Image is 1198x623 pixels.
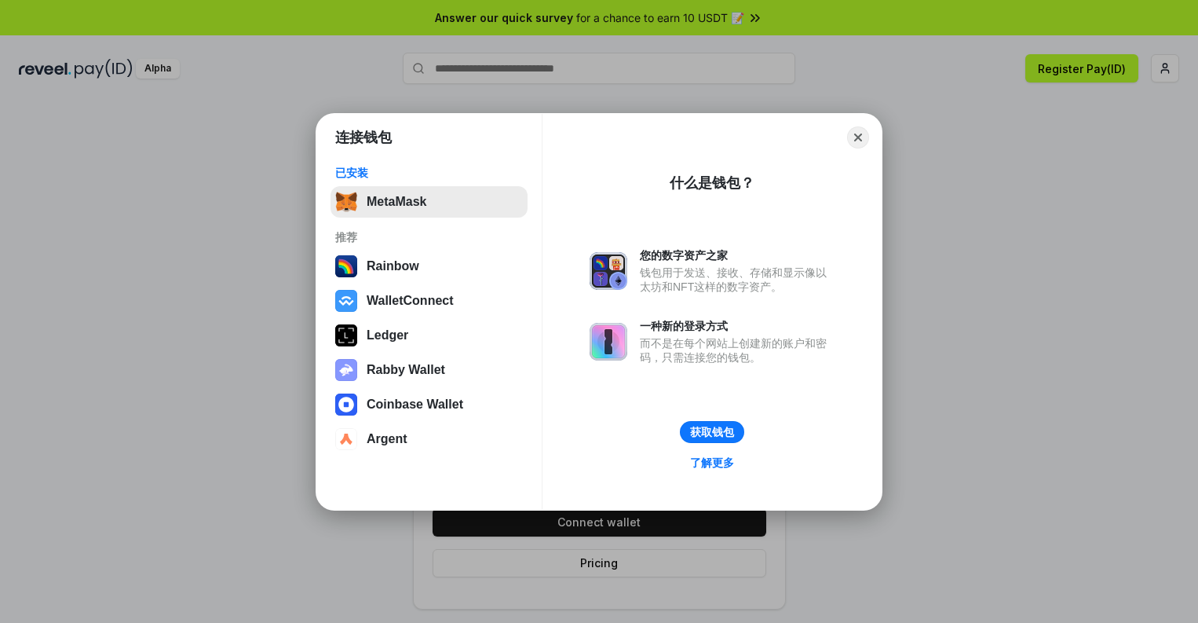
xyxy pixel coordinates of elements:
div: 已安装 [335,166,523,180]
button: Argent [331,423,528,455]
button: Coinbase Wallet [331,389,528,420]
img: svg+xml,%3Csvg%20width%3D%2228%22%20height%3D%2228%22%20viewBox%3D%220%200%2028%2028%22%20fill%3D... [335,428,357,450]
div: Ledger [367,328,408,343]
img: svg+xml,%3Csvg%20width%3D%2228%22%20height%3D%2228%22%20viewBox%3D%220%200%2028%2028%22%20fill%3D... [335,290,357,312]
div: 您的数字资产之家 [640,248,835,262]
div: Rainbow [367,259,419,273]
div: 一种新的登录方式 [640,319,835,333]
div: 获取钱包 [690,425,734,439]
img: svg+xml,%3Csvg%20width%3D%22120%22%20height%3D%22120%22%20viewBox%3D%220%200%20120%20120%22%20fil... [335,255,357,277]
button: 获取钱包 [680,421,744,443]
img: svg+xml,%3Csvg%20width%3D%2228%22%20height%3D%2228%22%20viewBox%3D%220%200%2028%2028%22%20fill%3D... [335,394,357,416]
div: 什么是钱包？ [670,174,754,192]
img: svg+xml,%3Csvg%20xmlns%3D%22http%3A%2F%2Fwww.w3.org%2F2000%2Fsvg%22%20width%3D%2228%22%20height%3... [335,324,357,346]
div: Rabby Wallet [367,363,445,377]
button: MetaMask [331,186,528,218]
h1: 连接钱包 [335,128,392,147]
div: WalletConnect [367,294,454,308]
button: Rainbow [331,251,528,282]
div: 了解更多 [690,456,734,470]
div: Coinbase Wallet [367,398,463,412]
img: svg+xml,%3Csvg%20fill%3D%22none%22%20height%3D%2233%22%20viewBox%3D%220%200%2035%2033%22%20width%... [335,191,357,213]
a: 了解更多 [681,453,743,473]
button: WalletConnect [331,285,528,317]
img: svg+xml,%3Csvg%20xmlns%3D%22http%3A%2F%2Fwww.w3.org%2F2000%2Fsvg%22%20fill%3D%22none%22%20viewBox... [590,252,627,290]
button: Ledger [331,320,528,351]
div: 钱包用于发送、接收、存储和显示像以太坊和NFT这样的数字资产。 [640,266,835,294]
div: 而不是在每个网站上创建新的账户和密码，只需连接您的钱包。 [640,336,835,365]
img: svg+xml,%3Csvg%20xmlns%3D%22http%3A%2F%2Fwww.w3.org%2F2000%2Fsvg%22%20fill%3D%22none%22%20viewBox... [335,359,357,381]
div: 推荐 [335,230,523,244]
button: Rabby Wallet [331,354,528,386]
div: Argent [367,432,407,446]
button: Close [847,126,869,148]
div: MetaMask [367,195,426,209]
img: svg+xml,%3Csvg%20xmlns%3D%22http%3A%2F%2Fwww.w3.org%2F2000%2Fsvg%22%20fill%3D%22none%22%20viewBox... [590,323,627,361]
